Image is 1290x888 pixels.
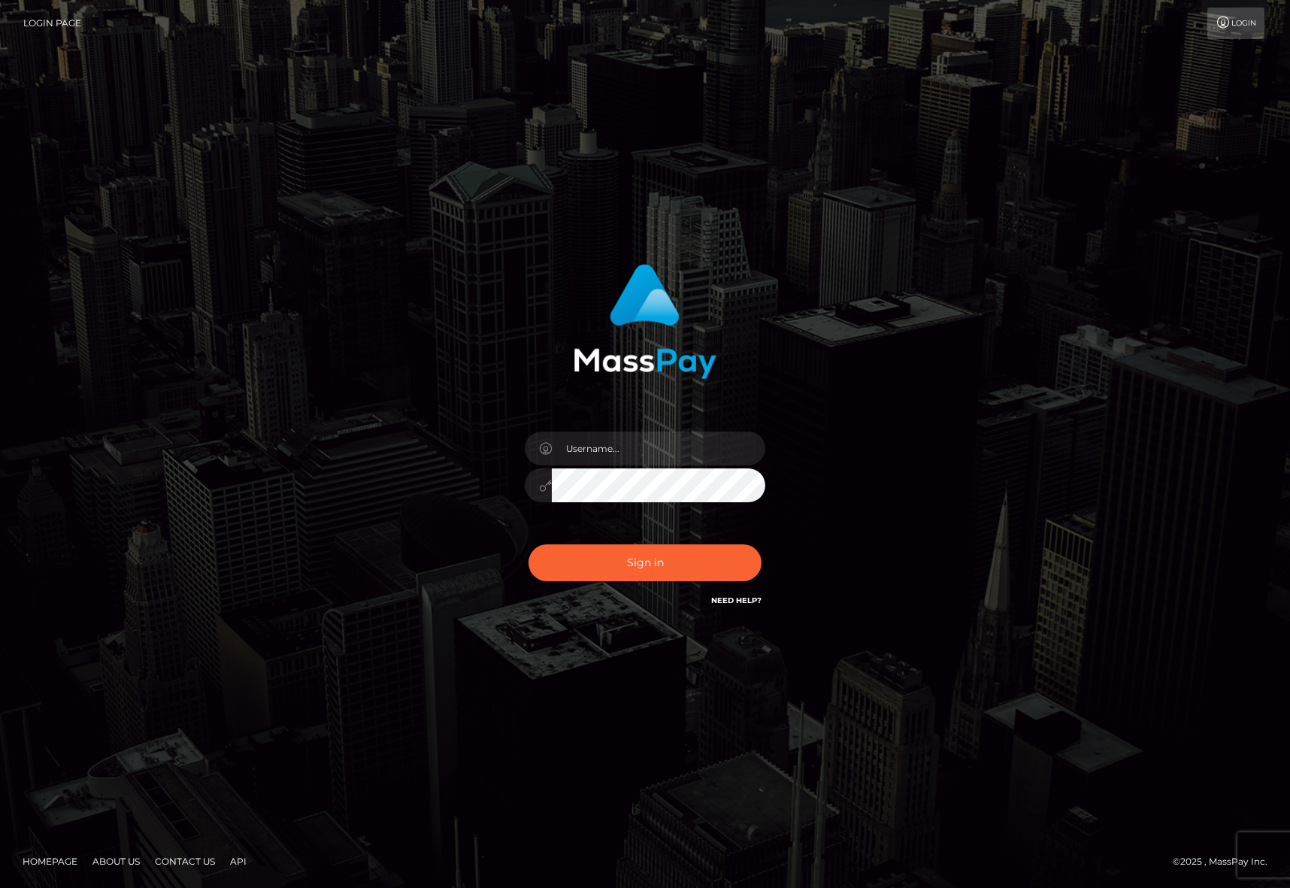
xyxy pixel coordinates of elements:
[1173,853,1279,870] div: © 2025 , MassPay Inc.
[528,544,762,581] button: Sign in
[224,850,253,873] a: API
[1207,8,1264,39] a: Login
[149,850,221,873] a: Contact Us
[574,264,716,379] img: MassPay Login
[23,8,81,39] a: Login Page
[552,432,765,465] input: Username...
[86,850,146,873] a: About Us
[17,850,83,873] a: Homepage
[711,596,762,605] a: Need Help?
